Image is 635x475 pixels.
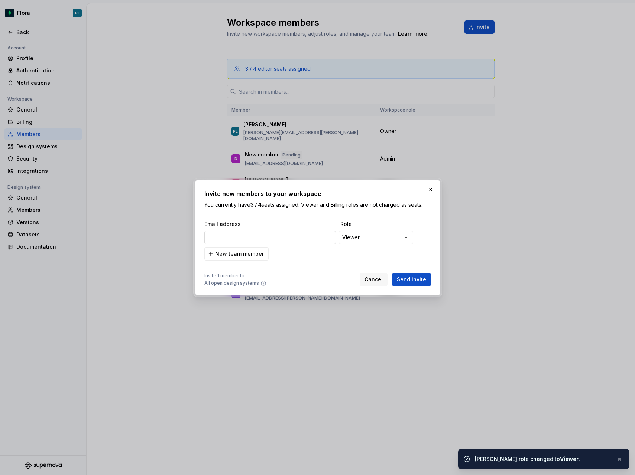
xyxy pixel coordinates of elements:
[204,220,337,228] span: Email address
[204,273,266,279] span: Invite 1 member to:
[204,280,259,286] span: All open design systems
[392,273,431,286] button: Send invite
[560,456,579,462] b: Viewer
[250,201,262,208] b: 3 / 4
[475,455,610,463] div: [PERSON_NAME] role changed to .
[397,276,426,283] span: Send invite
[365,276,383,283] span: Cancel
[360,273,388,286] button: Cancel
[340,220,415,228] span: Role
[204,247,269,261] button: New team member
[204,189,431,198] h2: Invite new members to your workspace
[204,201,431,209] p: You currently have seats assigned. Viewer and Billing roles are not charged as seats.
[215,250,264,258] span: New team member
